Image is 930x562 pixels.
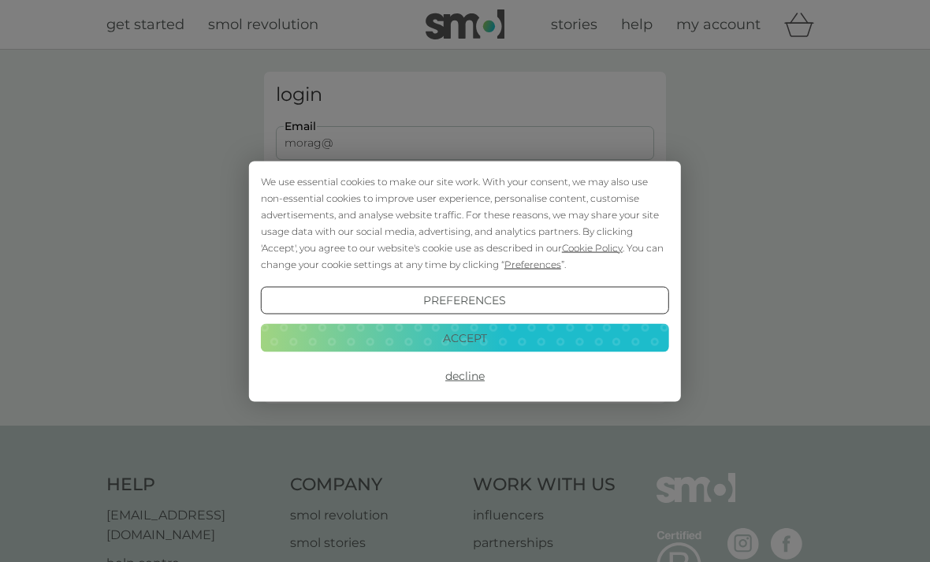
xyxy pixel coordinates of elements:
div: Cookie Consent Prompt [249,161,681,401]
span: Preferences [504,258,561,270]
button: Decline [261,362,669,390]
button: Accept [261,324,669,352]
button: Preferences [261,286,669,314]
div: We use essential cookies to make our site work. With your consent, we may also use non-essential ... [261,173,669,272]
span: Cookie Policy [562,241,623,253]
